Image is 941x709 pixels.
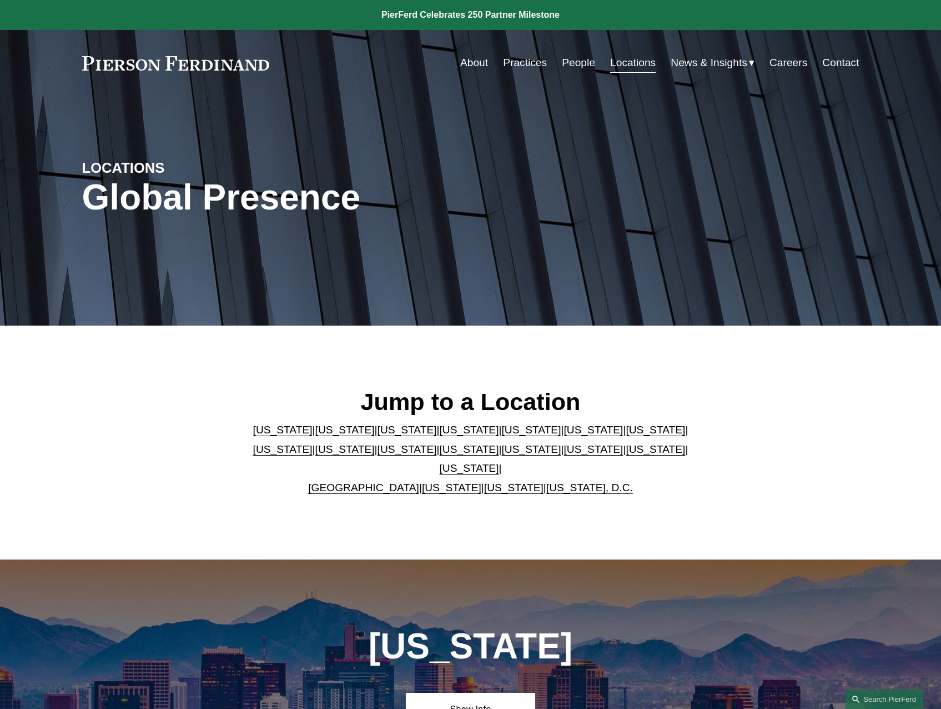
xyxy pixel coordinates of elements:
a: Practices [503,52,547,73]
a: [US_STATE] [626,443,685,455]
p: | | | | | | | | | | | | | | | | | | [244,421,697,497]
h2: Jump to a Location [244,387,697,416]
a: [US_STATE], D.C. [546,482,633,493]
a: [US_STATE] [253,424,313,436]
a: [US_STATE] [501,443,561,455]
a: [US_STATE] [484,482,544,493]
a: [US_STATE] [626,424,685,436]
a: [GEOGRAPHIC_DATA] [308,482,419,493]
a: Search this site [846,690,923,709]
a: [US_STATE] [440,443,499,455]
a: [US_STATE] [501,424,561,436]
a: [US_STATE] [440,424,499,436]
a: [US_STATE] [253,443,313,455]
h1: [US_STATE] [309,626,632,667]
a: Locations [610,52,656,73]
a: [US_STATE] [315,424,375,436]
h1: Global Presence [82,177,600,218]
span: News & Insights [671,53,747,73]
a: [US_STATE] [563,443,623,455]
a: folder dropdown [671,52,754,73]
a: People [562,52,595,73]
h4: LOCATIONS [82,159,276,177]
a: Contact [822,52,859,73]
a: Careers [769,52,807,73]
a: About [460,52,488,73]
a: [US_STATE] [440,462,499,474]
a: [US_STATE] [422,482,481,493]
a: [US_STATE] [378,443,437,455]
a: [US_STATE] [378,424,437,436]
a: [US_STATE] [563,424,623,436]
a: [US_STATE] [315,443,375,455]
